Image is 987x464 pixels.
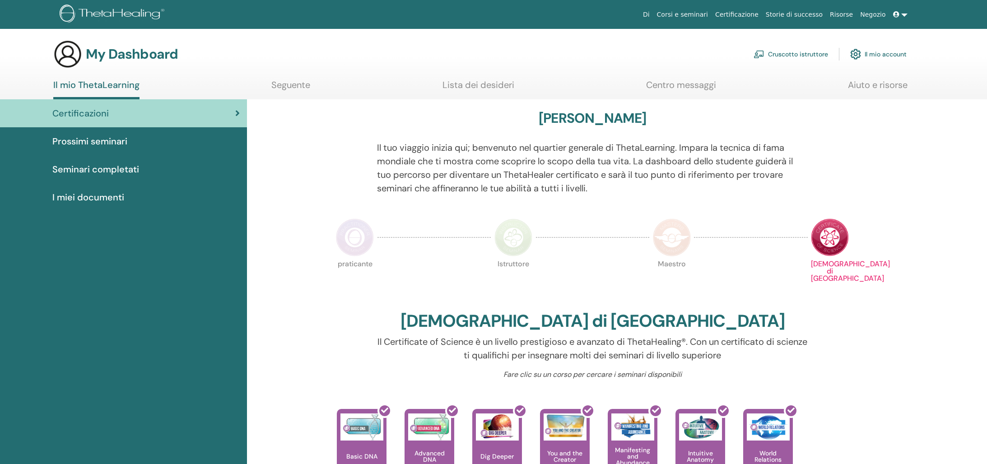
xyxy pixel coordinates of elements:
[848,79,908,97] a: Aiuto e risorse
[400,311,785,332] h2: [DEMOGRAPHIC_DATA] di [GEOGRAPHIC_DATA]
[762,6,826,23] a: Storie di successo
[747,413,790,441] img: World Relations
[850,46,861,62] img: cog.svg
[653,6,712,23] a: Corsi e seminari
[377,141,808,195] p: Il tuo viaggio inizia qui; benvenuto nel quartier generale di ThetaLearning. Impara la tecnica di...
[52,190,124,204] span: I miei documenti
[754,50,764,58] img: chalkboard-teacher.svg
[539,110,647,126] h3: [PERSON_NAME]
[340,413,383,441] img: Basic DNA
[754,44,828,64] a: Cruscotto istruttore
[53,79,140,99] a: Il mio ThetaLearning
[611,413,654,441] img: Manifesting and Abundance
[850,44,907,64] a: Il mio account
[52,107,109,120] span: Certificazioni
[494,260,532,298] p: Istruttore
[408,413,451,441] img: Advanced DNA
[540,450,590,463] p: You and the Creator
[405,450,454,463] p: Advanced DNA
[52,162,139,176] span: Seminari completati
[679,413,722,441] img: Intuitive Anatomy
[477,453,517,459] p: Dig Deeper
[476,413,519,441] img: Dig Deeper
[743,450,793,463] p: World Relations
[336,218,374,256] img: Practitioner
[653,218,691,256] img: Master
[53,40,82,69] img: generic-user-icon.jpg
[494,218,532,256] img: Instructor
[336,260,374,298] p: praticante
[377,369,808,380] p: Fare clic su un corso per cercare i seminari disponibili
[646,79,716,97] a: Centro messaggi
[653,260,691,298] p: Maestro
[86,46,178,62] h3: My Dashboard
[60,5,168,25] img: logo.png
[811,260,849,298] p: [DEMOGRAPHIC_DATA] di [GEOGRAPHIC_DATA]
[271,79,310,97] a: Seguente
[857,6,889,23] a: Negozio
[377,335,808,362] p: Il Certificate of Science è un livello prestigioso e avanzato di ThetaHealing®. Con un certificat...
[826,6,857,23] a: Risorse
[442,79,514,97] a: Lista dei desideri
[52,135,127,148] span: Prossimi seminari
[712,6,762,23] a: Certificazione
[639,6,653,23] a: Di
[675,450,725,463] p: Intuitive Anatomy
[811,218,849,256] img: Certificate of Science
[544,413,587,438] img: You and the Creator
